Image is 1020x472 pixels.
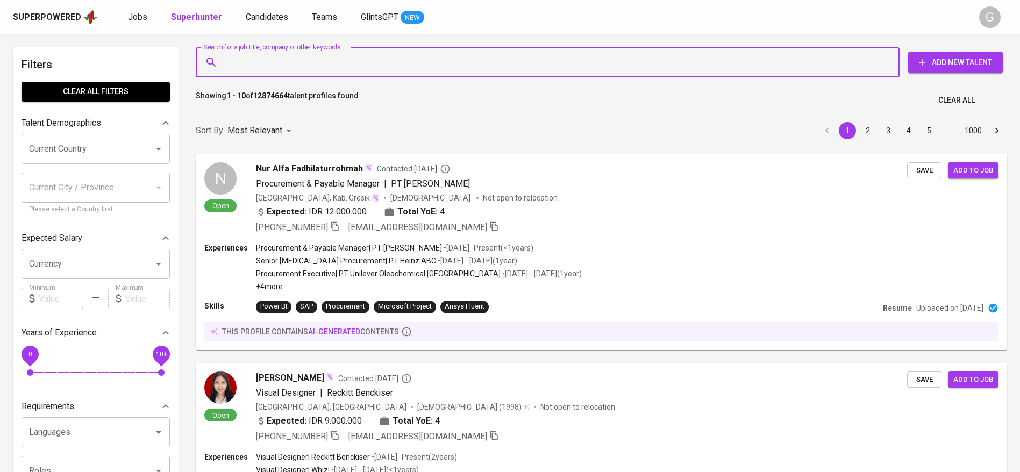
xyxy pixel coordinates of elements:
span: [DEMOGRAPHIC_DATA] [417,402,499,412]
div: G [979,6,1001,28]
svg: By Batam recruiter [440,163,451,174]
p: Experiences [204,452,256,462]
svg: By Batam recruiter [401,373,412,384]
p: Please select a Country first [29,204,162,215]
p: Procurement & Payable Manager | PT [PERSON_NAME] [256,242,442,253]
img: 5b1ffd2fcf1e18c29784ff34007eefb8.jpg [204,371,237,404]
div: IDR 9.000.000 [256,414,362,427]
button: page 1 [839,122,856,139]
span: [EMAIL_ADDRESS][DOMAIN_NAME] [348,431,487,441]
button: Save [907,371,941,388]
span: Save [912,165,936,177]
span: [EMAIL_ADDRESS][DOMAIN_NAME] [348,222,487,232]
p: Not open to relocation [483,192,558,203]
div: IDR 12.000.000 [256,205,367,218]
span: Add New Talent [917,56,994,69]
span: 4 [440,205,445,218]
span: Add to job [953,165,993,177]
button: Open [151,256,166,271]
div: Procurement [326,302,365,312]
div: Expected Salary [22,227,170,249]
p: • [DATE] - Present ( <1 years ) [442,242,533,253]
button: Go to page 2 [859,122,876,139]
button: Open [151,425,166,440]
span: PT [PERSON_NAME] [391,178,470,189]
p: +4 more ... [256,281,582,292]
b: Total YoE: [393,414,433,427]
span: Open [208,411,233,420]
span: Teams [312,12,337,22]
p: Expected Salary [22,232,82,245]
button: Go to page 1000 [961,122,985,139]
img: app logo [83,9,98,25]
b: Superhunter [171,12,222,22]
p: Most Relevant [227,124,282,137]
a: NOpenNur Alfa FadhilaturrohmahContacted [DATE]Procurement & Payable Manager|PT [PERSON_NAME][GEOG... [196,154,1007,350]
p: Visual Designer | Reckitt Benckiser [256,452,370,462]
span: Open [208,201,233,210]
span: [PERSON_NAME] [256,371,324,384]
button: Open [151,141,166,156]
span: Contacted [DATE] [338,373,412,384]
b: Expected: [267,205,306,218]
span: Visual Designer [256,388,316,398]
p: • [DATE] - [DATE] ( 1 year ) [436,255,517,266]
div: N [204,162,237,195]
span: Nur Alfa Fadhilaturrohmah [256,162,363,175]
a: Jobs [128,11,149,24]
p: • [DATE] - [DATE] ( 1 year ) [501,268,582,279]
h6: Filters [22,56,170,73]
input: Value [39,288,83,309]
span: [DEMOGRAPHIC_DATA] [390,192,472,203]
img: magic_wand.svg [325,373,334,381]
span: Jobs [128,12,147,22]
p: this profile contains contents [222,326,399,337]
span: [PHONE_NUMBER] [256,222,328,232]
p: Uploaded on [DATE] [916,303,983,313]
a: Superpoweredapp logo [13,9,98,25]
span: | [320,387,323,399]
span: Clear All [938,94,975,107]
p: Experiences [204,242,256,253]
p: • [DATE] - Present ( 2 years ) [370,452,457,462]
span: 10+ [155,351,167,358]
span: AI-generated [308,327,360,336]
button: Add to job [948,162,998,179]
b: 1 - 10 [226,91,246,100]
button: Go to page 5 [921,122,938,139]
span: Add to job [953,374,993,386]
p: Showing of talent profiles found [196,90,359,110]
p: Senior [MEDICAL_DATA] Procurement | PT Heinz ABC [256,255,436,266]
div: Most Relevant [227,121,295,141]
input: Value [125,288,170,309]
a: Superhunter [171,11,224,24]
p: Resume [883,303,912,313]
span: Contacted [DATE] [377,163,451,174]
img: magic_wand.svg [371,194,380,202]
span: [PHONE_NUMBER] [256,431,328,441]
span: 4 [435,414,440,427]
p: Skills [204,301,256,311]
button: Clear All [934,90,979,110]
div: Requirements [22,396,170,417]
button: Save [907,162,941,179]
div: … [941,125,958,136]
button: Go to page 4 [900,122,917,139]
span: 0 [28,351,32,358]
div: [GEOGRAPHIC_DATA], Kab. Gresik [256,192,380,203]
button: Add to job [948,371,998,388]
span: Clear All filters [30,85,161,98]
p: Procurement Executive | PT Unilever Oleochemical [GEOGRAPHIC_DATA] [256,268,501,279]
div: [GEOGRAPHIC_DATA], [GEOGRAPHIC_DATA] [256,402,406,412]
span: | [384,177,387,190]
b: 12874664 [253,91,288,100]
a: GlintsGPT NEW [361,11,424,24]
div: Ansys Fluent [445,302,484,312]
span: NEW [401,12,424,23]
a: Teams [312,11,339,24]
span: Candidates [246,12,288,22]
div: Power BI [260,302,287,312]
a: Candidates [246,11,290,24]
span: GlintsGPT [361,12,398,22]
img: magic_wand.svg [364,163,373,172]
